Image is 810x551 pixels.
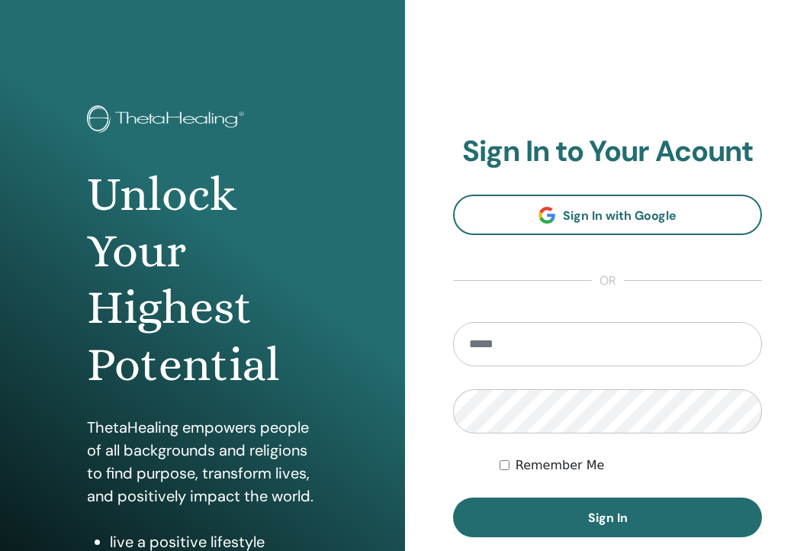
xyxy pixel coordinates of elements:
[453,498,762,537] button: Sign In
[516,456,605,475] label: Remember Me
[87,166,319,394] h1: Unlock Your Highest Potential
[592,272,624,290] span: or
[500,456,762,475] div: Keep me authenticated indefinitely or until I manually logout
[563,208,677,224] span: Sign In with Google
[588,510,628,526] span: Sign In
[87,416,319,507] p: ThetaHealing empowers people of all backgrounds and religions to find purpose, transform lives, a...
[453,134,762,169] h2: Sign In to Your Acount
[453,195,762,235] a: Sign In with Google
